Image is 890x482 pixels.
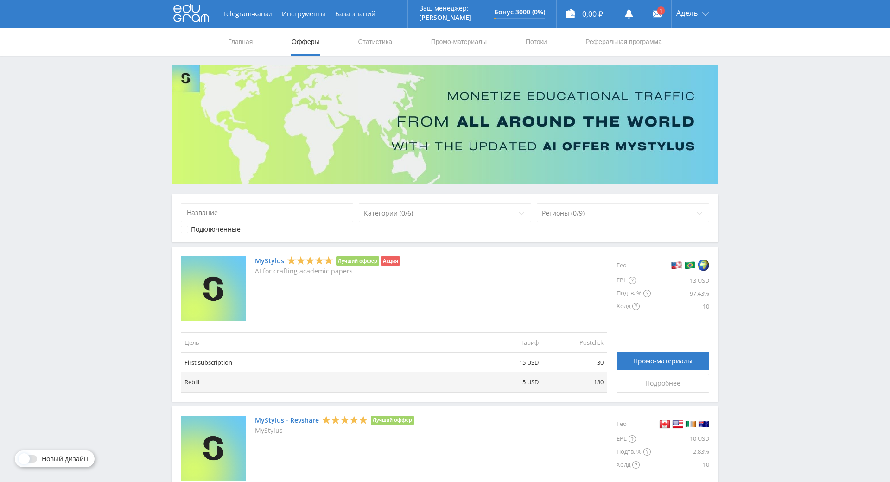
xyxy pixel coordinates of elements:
[172,65,718,184] img: Banner
[181,416,246,481] img: MyStylus - Revshare
[651,445,709,458] div: 2.83%
[585,28,663,56] a: Реферальная программа
[287,256,333,266] div: 5 Stars
[181,372,477,392] td: Rebill
[525,28,548,56] a: Потоки
[676,9,698,17] span: Адель
[42,455,88,463] span: Новый дизайн
[477,372,542,392] td: 5 USD
[371,416,414,425] li: Лучший оффер
[419,14,471,21] p: [PERSON_NAME]
[255,417,319,424] a: MyStylus - Revshare
[617,287,651,300] div: Подтв. %
[645,380,680,387] span: Подробнее
[651,274,709,287] div: 13 USD
[477,332,542,352] td: Тариф
[430,28,488,56] a: Промо-материалы
[181,332,477,352] td: Цель
[651,432,709,445] div: 10 USD
[617,458,651,471] div: Холд
[181,353,477,373] td: First subscription
[477,353,542,373] td: 15 USD
[181,203,353,222] input: Название
[617,416,651,432] div: Гео
[336,256,379,266] li: Лучший оффер
[617,445,651,458] div: Подтв. %
[255,267,400,275] p: AI for crafting academic papers
[542,372,607,392] td: 180
[227,28,254,56] a: Главная
[494,8,545,16] p: Бонус 3000 (0%)
[181,256,246,321] img: MyStylus
[419,5,471,12] p: Ваш менеджер:
[617,300,651,313] div: Холд
[291,28,320,56] a: Офферы
[633,357,693,365] span: Промо-материалы
[322,415,368,425] div: 5 Stars
[617,256,651,274] div: Гео
[617,374,709,393] a: Подробнее
[255,257,284,265] a: MyStylus
[191,226,241,233] div: Подключенные
[617,352,709,370] a: Промо-материалы
[542,353,607,373] td: 30
[617,274,651,287] div: EPL
[542,332,607,352] td: Postclick
[381,256,400,266] li: Акция
[255,427,414,434] p: MyStylus
[357,28,393,56] a: Статистика
[617,432,651,445] div: EPL
[651,458,709,471] div: 10
[651,300,709,313] div: 10
[651,287,709,300] div: 97.43%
